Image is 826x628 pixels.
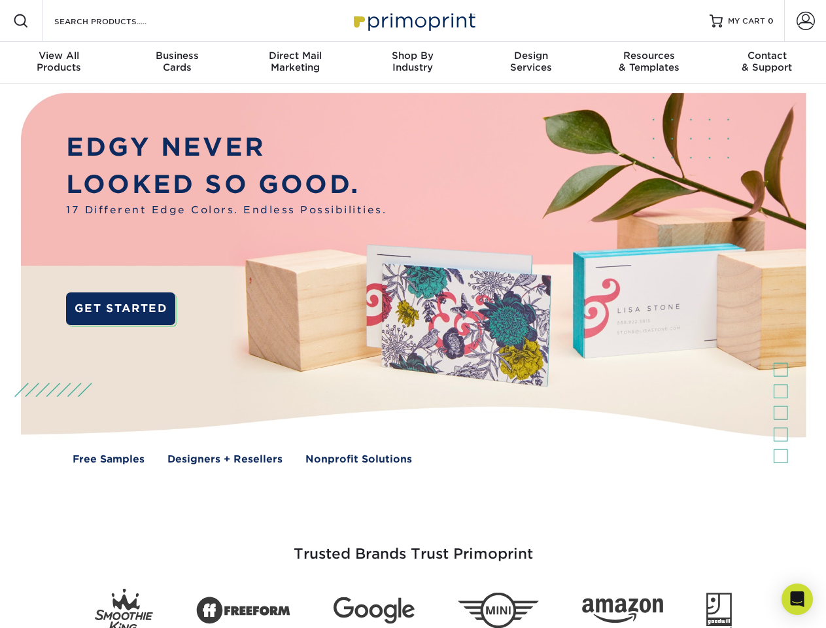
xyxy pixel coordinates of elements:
div: Marketing [236,50,354,73]
div: Open Intercom Messenger [782,584,813,615]
img: Goodwill [706,593,732,628]
div: Industry [354,50,472,73]
div: & Support [708,50,826,73]
img: Primoprint [348,7,479,35]
img: Amazon [582,599,663,623]
img: Google [334,597,415,624]
span: Direct Mail [236,50,354,61]
a: Designers + Resellers [167,452,283,467]
a: Resources& Templates [590,42,708,84]
span: 17 Different Edge Colors. Endless Possibilities. [66,203,387,218]
a: Direct MailMarketing [236,42,354,84]
span: Business [118,50,235,61]
a: Nonprofit Solutions [305,452,412,467]
h3: Trusted Brands Trust Primoprint [31,514,796,578]
p: EDGY NEVER [66,129,387,166]
a: Contact& Support [708,42,826,84]
a: BusinessCards [118,42,235,84]
a: DesignServices [472,42,590,84]
span: Resources [590,50,708,61]
a: Shop ByIndustry [354,42,472,84]
div: & Templates [590,50,708,73]
span: Shop By [354,50,472,61]
span: Design [472,50,590,61]
input: SEARCH PRODUCTS..... [53,13,181,29]
a: Free Samples [73,452,145,467]
span: Contact [708,50,826,61]
p: LOOKED SO GOOD. [66,166,387,203]
div: Cards [118,50,235,73]
span: 0 [768,16,774,26]
div: Services [472,50,590,73]
span: MY CART [728,16,765,27]
a: GET STARTED [66,292,175,325]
